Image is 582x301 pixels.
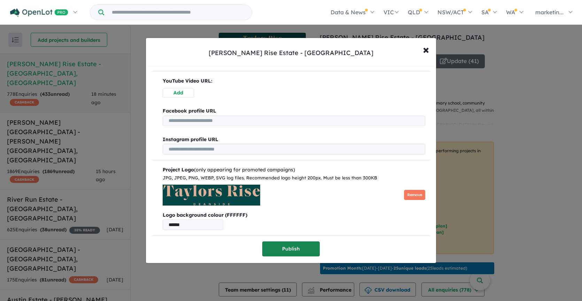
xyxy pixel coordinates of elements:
[10,8,68,17] img: Openlot PRO Logo White
[163,88,194,98] button: Add
[163,77,426,85] p: YouTube Video URL:
[163,211,426,219] b: Logo background colour (FFFFFF)
[106,5,250,20] input: Try estate name, suburb, builder or developer
[404,190,425,200] button: Remove
[163,108,216,114] b: Facebook profile URL
[209,48,373,57] div: [PERSON_NAME] Rise Estate - [GEOGRAPHIC_DATA]
[423,42,429,57] span: ×
[163,167,194,173] b: Project Logo
[163,185,261,206] img: Taylors%20Rise%20Estate%20-%20Deanside%20Logo.jpg
[163,174,426,182] div: JPG, JPEG, PNG, WEBP, SVG log files. Recommended logo height 200px. Must be less than 300KB
[262,241,320,256] button: Publish
[163,136,218,142] b: Instagram profile URL
[535,9,564,16] span: marketin...
[163,166,426,174] div: (only appearing for promoted campaigns)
